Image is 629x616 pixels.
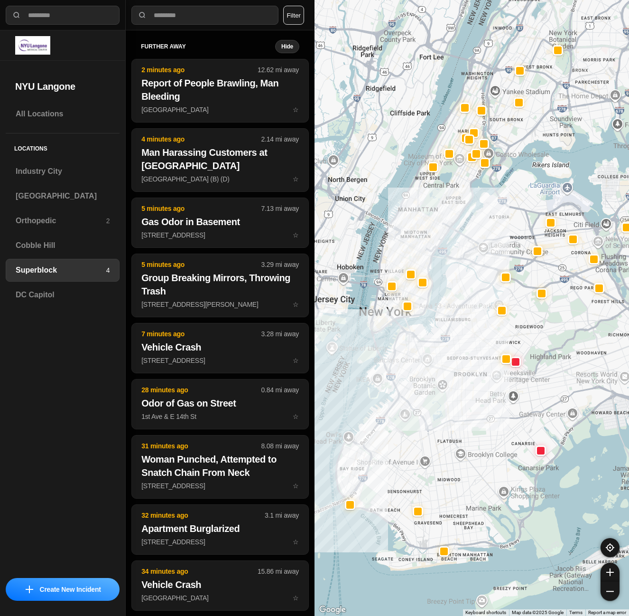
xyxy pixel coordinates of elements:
p: [STREET_ADDRESS] [141,230,299,240]
h5: Locations [6,133,120,160]
p: 34 minutes ago [141,567,258,576]
h2: Vehicle Crash [141,578,299,591]
span: star [293,357,299,364]
button: 4 minutes ago2.14 mi awayMan Harassing Customers at [GEOGRAPHIC_DATA][GEOGRAPHIC_DATA] (B) (D)star [131,128,309,192]
img: search [12,10,21,20]
button: 2 minutes ago12.62 mi awayReport of People Brawling, Man Bleeding[GEOGRAPHIC_DATA]star [131,59,309,123]
span: star [293,538,299,546]
h3: DC Capitol [16,289,110,301]
p: 32 minutes ago [141,511,265,520]
h2: Woman Punched, Attempted to Snatch Chain From Neck [141,453,299,479]
a: Report a map error [588,610,626,615]
button: 5 minutes ago3.29 mi awayGroup Breaking Mirrors, Throwing Trash[STREET_ADDRESS][PERSON_NAME]star [131,254,309,317]
p: Create New Incident [40,585,101,594]
p: 1st Ave & E 14th St [141,412,299,421]
p: 2 minutes ago [141,65,258,75]
a: DC Capitol [6,284,120,306]
a: 34 minutes ago15.86 mi awayVehicle Crash[GEOGRAPHIC_DATA]star [131,594,309,602]
h2: NYU Langone [15,80,110,93]
a: 28 minutes ago0.84 mi awayOdor of Gas on Street1st Ave & E 14th Ststar [131,412,309,420]
button: 7 minutes ago3.28 mi awayVehicle Crash[STREET_ADDRESS]star [131,323,309,373]
button: recenter [601,538,620,557]
h3: Superblock [16,265,106,276]
span: Map data ©2025 Google [512,610,564,615]
span: star [293,594,299,602]
h2: Vehicle Crash [141,341,299,354]
p: 0.84 mi away [261,385,299,395]
button: zoom-out [601,582,620,601]
h2: Gas Odor in Basement [141,215,299,228]
h3: [GEOGRAPHIC_DATA] [16,190,110,202]
p: 7.13 mi away [261,204,299,213]
h3: Cobble Hill [16,240,110,251]
h5: further away [141,43,275,50]
p: 28 minutes ago [141,385,261,395]
a: Open this area in Google Maps (opens a new window) [317,604,348,616]
h3: Industry City [16,166,110,177]
p: 3.29 mi away [261,260,299,269]
span: star [293,106,299,114]
a: Terms [569,610,583,615]
img: recenter [606,543,614,552]
p: 15.86 mi away [258,567,299,576]
a: 5 minutes ago3.29 mi awayGroup Breaking Mirrors, Throwing Trash[STREET_ADDRESS][PERSON_NAME]star [131,300,309,308]
p: 12.62 mi away [258,65,299,75]
p: 5 minutes ago [141,260,261,269]
img: zoom-out [606,588,614,595]
a: [GEOGRAPHIC_DATA] [6,185,120,208]
p: [STREET_ADDRESS][PERSON_NAME] [141,300,299,309]
img: Google [317,604,348,616]
p: 2.14 mi away [261,134,299,144]
p: [GEOGRAPHIC_DATA] (B) (D) [141,174,299,184]
img: zoom-in [606,569,614,576]
p: 8.08 mi away [261,441,299,451]
button: 32 minutes ago3.1 mi awayApartment Burglarized[STREET_ADDRESS]star [131,504,309,555]
span: star [293,175,299,183]
button: 31 minutes ago8.08 mi awayWoman Punched, Attempted to Snatch Chain From Neck[STREET_ADDRESS]star [131,435,309,499]
img: search [138,10,147,20]
button: 34 minutes ago15.86 mi awayVehicle Crash[GEOGRAPHIC_DATA]star [131,560,309,611]
span: star [293,413,299,420]
small: Hide [281,43,293,50]
a: 32 minutes ago3.1 mi awayApartment Burglarized[STREET_ADDRESS]star [131,538,309,546]
p: 4 [106,265,110,275]
p: 7 minutes ago [141,329,261,339]
p: 4 minutes ago [141,134,261,144]
button: 5 minutes ago7.13 mi awayGas Odor in Basement[STREET_ADDRESS]star [131,198,309,248]
p: [STREET_ADDRESS] [141,537,299,547]
a: Cobble Hill [6,234,120,257]
a: 2 minutes ago12.62 mi awayReport of People Brawling, Man Bleeding[GEOGRAPHIC_DATA]star [131,105,309,114]
span: star [293,482,299,490]
p: [GEOGRAPHIC_DATA] [141,105,299,114]
a: Industry City [6,160,120,183]
button: Hide [275,40,299,53]
button: iconCreate New Incident [6,578,120,601]
button: 28 minutes ago0.84 mi awayOdor of Gas on Street1st Ave & E 14th Ststar [131,379,309,429]
p: 2 [106,216,110,226]
p: [STREET_ADDRESS] [141,356,299,365]
h2: Odor of Gas on Street [141,397,299,410]
a: 31 minutes ago8.08 mi awayWoman Punched, Attempted to Snatch Chain From Neck[STREET_ADDRESS]star [131,482,309,490]
a: Superblock4 [6,259,120,282]
a: 7 minutes ago3.28 mi awayVehicle Crash[STREET_ADDRESS]star [131,356,309,364]
p: 3.28 mi away [261,329,299,339]
span: star [293,231,299,239]
h2: Apartment Burglarized [141,522,299,535]
h3: All Locations [16,108,110,120]
button: zoom-in [601,563,620,582]
img: icon [26,586,33,593]
h2: Report of People Brawling, Man Bleeding [141,76,299,103]
h3: Orthopedic [16,215,106,227]
a: All Locations [6,103,120,125]
a: 5 minutes ago7.13 mi awayGas Odor in Basement[STREET_ADDRESS]star [131,231,309,239]
p: [STREET_ADDRESS] [141,481,299,491]
button: Filter [283,6,304,25]
p: 3.1 mi away [265,511,299,520]
p: 5 minutes ago [141,204,261,213]
a: Orthopedic2 [6,209,120,232]
a: 4 minutes ago2.14 mi awayMan Harassing Customers at [GEOGRAPHIC_DATA][GEOGRAPHIC_DATA] (B) (D)star [131,175,309,183]
button: Keyboard shortcuts [465,609,506,616]
img: logo [15,36,50,55]
p: [GEOGRAPHIC_DATA] [141,593,299,603]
